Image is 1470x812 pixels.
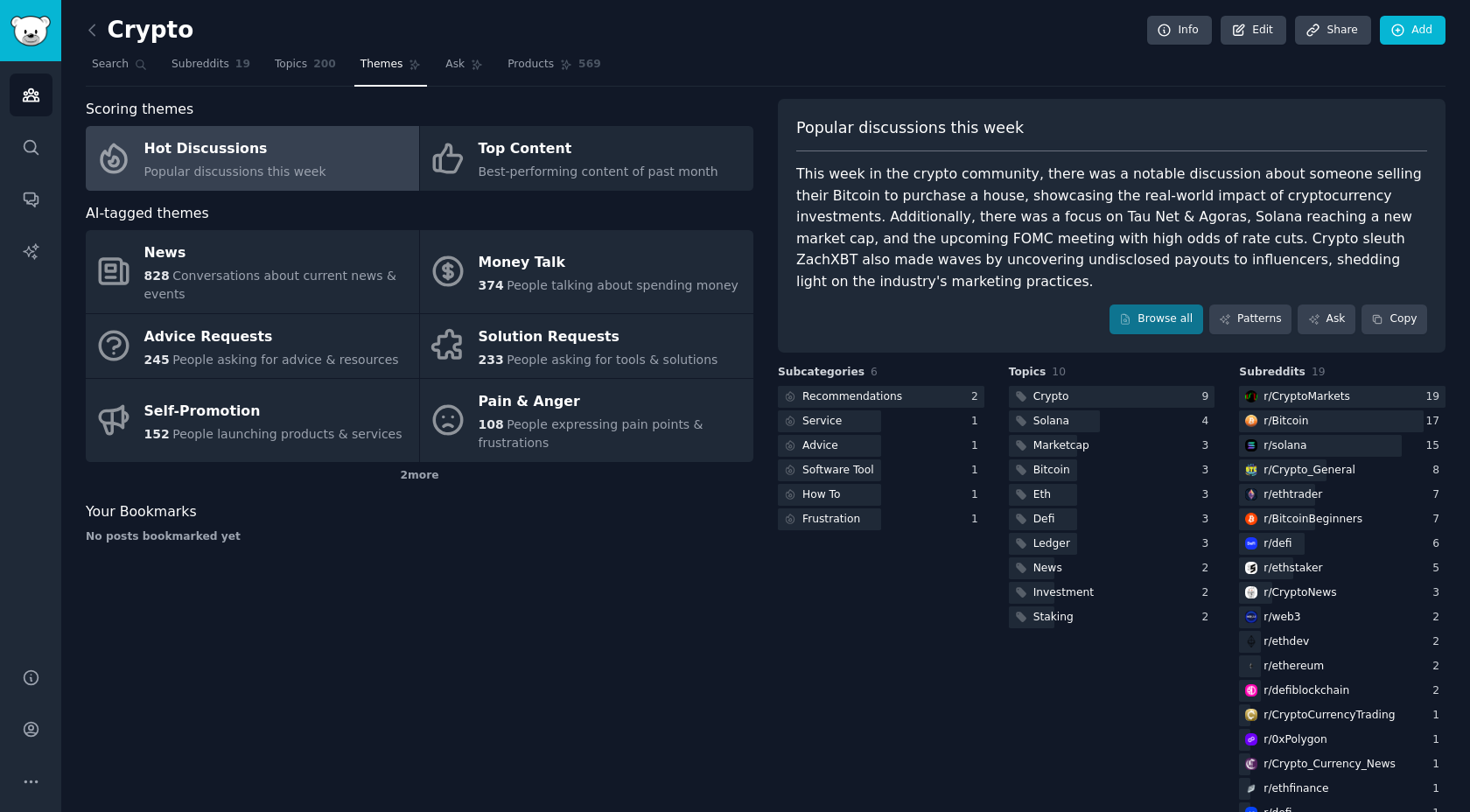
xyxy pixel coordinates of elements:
img: solana [1245,439,1257,451]
img: defiblockchain [1245,684,1257,696]
div: r/ ethfinance [1263,781,1328,797]
a: Patterns [1209,304,1291,334]
div: Solution Requests [479,323,718,351]
span: Subreddits [171,57,229,73]
img: Crypto_General [1245,464,1257,476]
div: 3 [1202,487,1215,503]
a: Subreddits19 [165,51,256,87]
div: r/ web3 [1263,610,1300,626]
img: 0xPolygon [1245,733,1257,745]
span: Topics [1009,365,1046,381]
a: web3r/web32 [1239,606,1445,628]
a: Staking2 [1009,606,1215,628]
span: 10 [1052,366,1066,378]
div: 3 [1432,585,1445,601]
a: ethstakerr/ethstaker5 [1239,557,1445,579]
img: defi [1245,537,1257,549]
div: Money Talk [479,248,738,276]
a: Themes [354,51,428,87]
div: Bitcoin [1033,463,1070,479]
span: People launching products & services [172,427,402,441]
div: r/ defi [1263,536,1291,552]
img: ethstaker [1245,562,1257,574]
div: Frustration [802,512,860,528]
a: CryptoCurrencyTradingr/CryptoCurrencyTrading1 [1239,704,1445,726]
div: r/ CryptoNews [1263,585,1336,601]
a: Crypto_Generalr/Crypto_General8 [1239,459,1445,481]
a: Edit [1221,16,1286,45]
span: Scoring themes [86,99,193,121]
a: Products569 [501,51,606,87]
img: Crypto_Currency_News [1245,758,1257,770]
div: r/ solana [1263,438,1306,454]
div: r/ Crypto_Currency_News [1263,757,1396,773]
div: 1 [1432,757,1445,773]
span: People asking for tools & solutions [507,353,717,367]
a: Crypto_Currency_Newsr/Crypto_Currency_News1 [1239,753,1445,775]
div: This week in the crypto community, there was a notable discussion about someone selling their Bit... [796,164,1427,292]
div: No posts bookmarked yet [86,529,753,545]
a: defir/defi6 [1239,533,1445,555]
img: ethfinance [1245,782,1257,794]
div: 2 [971,389,984,405]
div: r/ CryptoMarkets [1263,389,1350,405]
div: 5 [1432,561,1445,577]
a: Info [1147,16,1212,45]
div: 2 [1432,634,1445,650]
img: web3 [1245,611,1257,623]
a: Hot DiscussionsPopular discussions this week [86,126,419,191]
a: 0xPolygonr/0xPolygon1 [1239,729,1445,751]
a: Money Talk374People talking about spending money [420,230,753,313]
div: r/ Crypto_General [1263,463,1355,479]
img: ethereum [1245,660,1257,672]
span: 233 [479,353,504,367]
img: CryptoCurrencyTrading [1245,709,1257,721]
div: 7 [1432,512,1445,528]
a: CryptoMarketsr/CryptoMarkets19 [1239,386,1445,408]
div: Advice [802,438,838,454]
a: Ledger3 [1009,533,1215,555]
div: 2 [1202,585,1215,601]
div: 2 [1432,610,1445,626]
span: Best-performing content of past month [479,164,718,178]
button: Copy [1361,304,1427,334]
div: 6 [1432,536,1445,552]
span: Your Bookmarks [86,501,197,523]
a: Advice1 [778,435,984,457]
span: Products [507,57,554,73]
div: Hot Discussions [144,136,326,164]
div: Eth [1033,487,1051,503]
img: BitcoinBeginners [1245,513,1257,525]
a: Search [86,51,153,87]
div: r/ ethdev [1263,634,1309,650]
a: Topics200 [269,51,342,87]
a: Solana4 [1009,410,1215,432]
div: 8 [1432,463,1445,479]
div: 2 [1202,561,1215,577]
div: r/ ethstaker [1263,561,1322,577]
a: Marketcap3 [1009,435,1215,457]
div: 2 [1202,610,1215,626]
img: ethdev [1245,635,1257,647]
a: Self-Promotion152People launching products & services [86,379,419,462]
div: Ledger [1033,536,1070,552]
div: 1 [971,512,984,528]
div: Recommendations [802,389,902,405]
div: 1 [1432,732,1445,748]
span: Subcategories [778,365,864,381]
a: Advice Requests245People asking for advice & resources [86,314,419,379]
a: Bitcoinr/Bitcoin17 [1239,410,1445,432]
div: Crypto [1033,389,1069,405]
a: Ask [439,51,489,87]
span: 19 [235,57,250,73]
div: Pain & Anger [479,388,745,416]
a: CryptoNewsr/CryptoNews3 [1239,582,1445,604]
span: 108 [479,417,504,431]
div: 3 [1202,512,1215,528]
div: r/ defiblockchain [1263,683,1349,699]
div: 1 [971,438,984,454]
div: 15 [1425,438,1445,454]
span: People expressing pain points & frustrations [479,417,703,450]
a: Solution Requests233People asking for tools & solutions [420,314,753,379]
span: People talking about spending money [507,278,738,292]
